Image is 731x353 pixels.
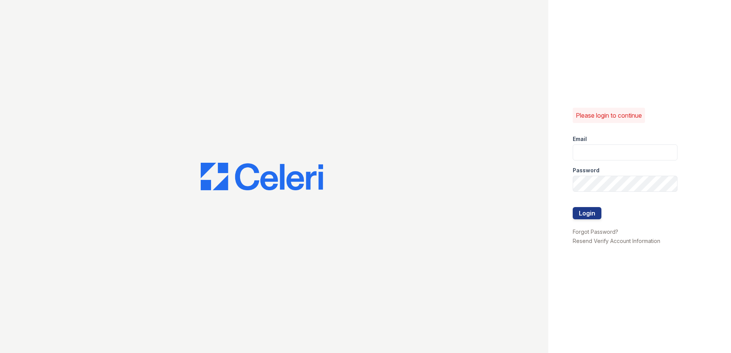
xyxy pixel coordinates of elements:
img: CE_Logo_Blue-a8612792a0a2168367f1c8372b55b34899dd931a85d93a1a3d3e32e68fde9ad4.png [201,163,323,190]
label: Email [573,135,587,143]
p: Please login to continue [576,111,642,120]
a: Forgot Password? [573,228,618,235]
button: Login [573,207,601,219]
label: Password [573,167,599,174]
a: Resend Verify Account Information [573,238,660,244]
